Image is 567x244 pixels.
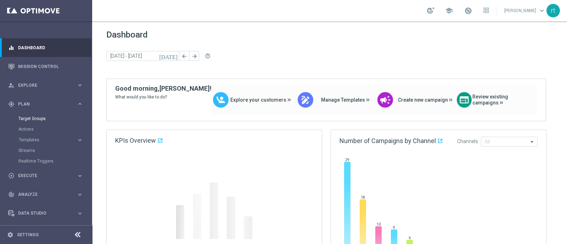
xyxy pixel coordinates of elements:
[8,101,77,107] div: Plan
[8,57,83,76] div: Mission Control
[77,137,83,143] i: keyboard_arrow_right
[18,38,83,57] a: Dashboard
[445,7,453,15] span: school
[8,172,15,179] i: play_circle_outline
[8,101,15,107] i: gps_fixed
[18,148,74,153] a: Streams
[19,138,69,142] span: Templates
[8,82,15,89] i: person_search
[8,45,15,51] i: equalizer
[538,7,546,15] span: keyboard_arrow_down
[19,138,77,142] div: Templates
[18,158,74,164] a: Realtime Triggers
[546,4,560,17] div: rt
[8,210,77,216] div: Data Studio
[8,101,84,107] button: gps_fixed Plan keyboard_arrow_right
[18,223,74,242] a: Optibot
[8,172,77,179] div: Execute
[17,233,39,237] a: Settings
[8,210,84,216] button: Data Studio keyboard_arrow_right
[18,102,77,106] span: Plan
[77,191,83,198] i: keyboard_arrow_right
[18,156,91,166] div: Realtime Triggers
[504,5,546,16] a: [PERSON_NAME]keyboard_arrow_down
[18,124,91,135] div: Actions
[8,173,84,178] button: play_circle_outline Execute keyboard_arrow_right
[18,135,91,145] div: Templates
[7,232,13,238] i: settings
[77,172,83,179] i: keyboard_arrow_right
[18,137,84,143] button: Templates keyboard_arrow_right
[8,83,84,88] button: person_search Explore keyboard_arrow_right
[8,192,84,197] button: track_changes Analyze keyboard_arrow_right
[8,223,83,242] div: Optibot
[8,38,83,57] div: Dashboard
[8,191,77,198] div: Analyze
[8,64,84,69] button: Mission Control
[18,145,91,156] div: Streams
[18,211,77,215] span: Data Studio
[18,192,77,197] span: Analyze
[18,174,77,178] span: Execute
[18,57,83,76] a: Mission Control
[77,82,83,89] i: keyboard_arrow_right
[18,126,74,132] a: Actions
[18,116,74,121] a: Target Groups
[77,210,83,217] i: keyboard_arrow_right
[18,83,77,87] span: Explore
[8,82,77,89] div: Explore
[8,45,84,51] button: equalizer Dashboard
[18,113,91,124] div: Target Groups
[77,101,83,107] i: keyboard_arrow_right
[8,191,15,198] i: track_changes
